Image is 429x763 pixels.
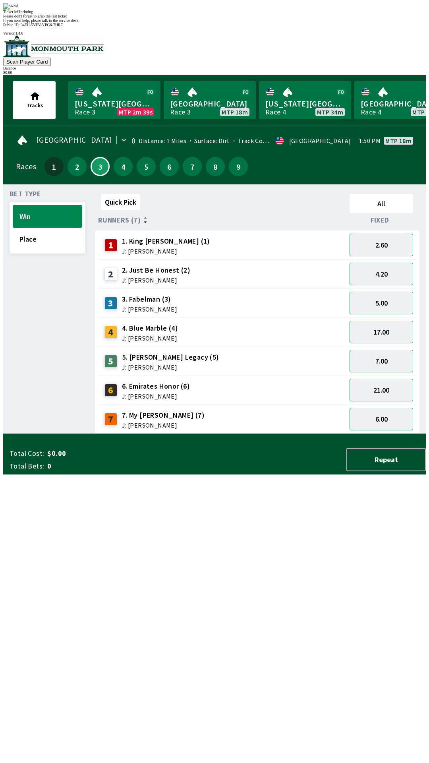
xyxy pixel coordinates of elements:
[3,3,18,10] img: ticket
[104,297,117,310] div: 3
[27,102,43,109] span: Tracks
[122,381,190,391] span: 6. Emirates Honor (6)
[3,66,426,70] div: Balance
[229,157,248,176] button: 9
[122,265,190,275] span: 2. Just Be Honest (2)
[13,228,82,250] button: Place
[346,448,426,471] button: Repeat
[10,461,44,471] span: Total Bets:
[354,455,419,464] span: Repeat
[21,23,63,27] span: 34FU-5VFV-YPG6-7HR7
[68,157,87,176] button: 2
[353,199,410,208] span: All
[231,164,246,169] span: 9
[317,109,343,115] span: MTP 34m
[104,239,117,252] div: 1
[3,14,426,18] div: Please don't forget to grab the last ticket
[265,99,345,109] span: [US_STATE][GEOGRAPHIC_DATA]
[289,137,351,144] div: [GEOGRAPHIC_DATA]
[3,31,426,35] div: Version 1.4.0
[375,240,388,250] span: 2.60
[3,58,51,66] button: Scan Player Card
[122,294,177,304] span: 3. Fabelman (3)
[350,292,413,314] button: 5.00
[259,81,351,119] a: [US_STATE][GEOGRAPHIC_DATA]Race 4MTP 34m
[122,323,178,333] span: 4. Blue Marble (4)
[98,217,141,223] span: Runners (7)
[183,157,202,176] button: 7
[346,216,416,224] div: Fixed
[122,277,190,283] span: J: [PERSON_NAME]
[164,81,256,119] a: [GEOGRAPHIC_DATA]Race 3MTP 18m
[3,10,426,14] div: Ticket 1 of 1 printing
[13,81,56,119] button: Tracks
[114,157,133,176] button: 4
[3,18,79,23] span: If you need help, please talk to the service desk.
[116,164,131,169] span: 4
[350,263,413,285] button: 4.20
[104,355,117,368] div: 5
[68,81,160,119] a: [US_STATE][GEOGRAPHIC_DATA]Race 3MTP 2m 39s
[350,379,413,401] button: 21.00
[47,461,172,471] span: 0
[350,321,413,343] button: 17.00
[185,164,200,169] span: 7
[91,157,110,176] button: 3
[122,335,178,341] span: J: [PERSON_NAME]
[350,194,413,213] button: All
[13,205,82,228] button: Win
[10,449,44,458] span: Total Cost:
[36,137,112,143] span: [GEOGRAPHIC_DATA]
[122,364,219,370] span: J: [PERSON_NAME]
[230,137,300,145] span: Track Condition: Firm
[104,268,117,281] div: 2
[122,422,205,428] span: J: [PERSON_NAME]
[93,165,107,168] span: 3
[139,137,186,145] span: Distance: 1 Miles
[47,449,172,458] span: $0.00
[19,234,75,244] span: Place
[122,306,177,312] span: J: [PERSON_NAME]
[162,164,177,169] span: 6
[139,164,154,169] span: 5
[101,194,140,210] button: Quick Pick
[170,99,249,109] span: [GEOGRAPHIC_DATA]
[371,217,389,223] span: Fixed
[3,70,426,75] div: $ 0.00
[265,109,286,115] div: Race 4
[70,164,85,169] span: 2
[206,157,225,176] button: 8
[98,216,346,224] div: Runners (7)
[373,385,389,395] span: 21.00
[131,137,135,144] div: 0
[16,163,36,170] div: Races
[104,413,117,426] div: 7
[375,356,388,366] span: 7.00
[19,212,75,221] span: Win
[222,109,248,115] span: MTP 18m
[122,410,205,420] span: 7. My [PERSON_NAME] (7)
[385,137,412,144] span: MTP 18m
[75,109,95,115] div: Race 3
[375,414,388,424] span: 6.00
[122,236,210,246] span: 1. King [PERSON_NAME] (1)
[75,99,154,109] span: [US_STATE][GEOGRAPHIC_DATA]
[122,248,210,254] span: J: [PERSON_NAME]
[375,298,388,308] span: 5.00
[104,326,117,339] div: 4
[208,164,223,169] span: 8
[373,327,389,337] span: 17.00
[170,109,191,115] div: Race 3
[44,157,64,176] button: 1
[359,137,381,144] span: 1:50 PM
[122,352,219,362] span: 5. [PERSON_NAME] Legacy (5)
[3,23,426,27] div: Public ID:
[137,157,156,176] button: 5
[46,164,62,169] span: 1
[119,109,153,115] span: MTP 2m 39s
[186,137,230,145] span: Surface: Dirt
[3,35,104,57] img: venue logo
[160,157,179,176] button: 6
[104,384,117,397] div: 6
[375,269,388,279] span: 4.20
